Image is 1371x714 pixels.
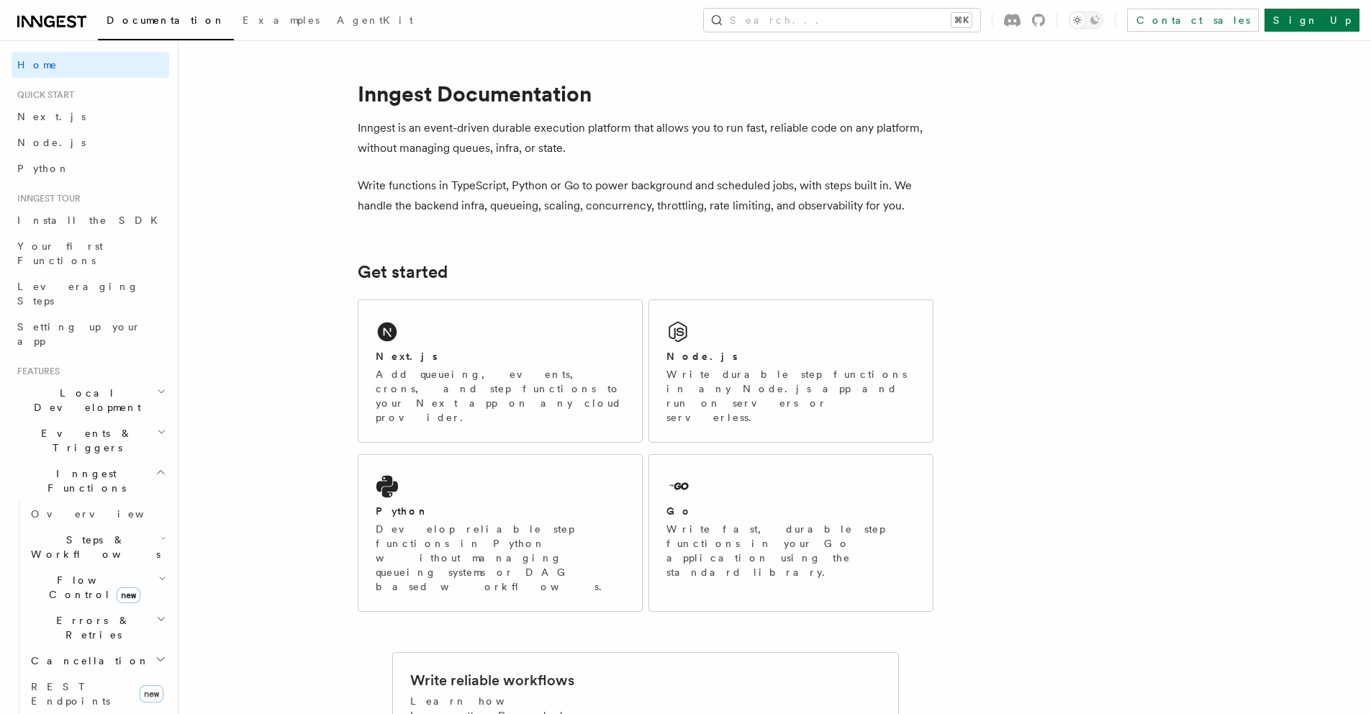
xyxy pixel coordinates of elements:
span: Features [12,366,60,377]
span: Your first Functions [17,240,103,266]
p: Write durable step functions in any Node.js app and run on servers or serverless. [666,367,915,425]
p: Write fast, durable step functions in your Go application using the standard library. [666,522,915,579]
span: Next.js [17,111,86,122]
p: Develop reliable step functions in Python without managing queueing systems or DAG based workflows. [376,522,625,594]
span: new [140,685,163,702]
button: Events & Triggers [12,420,169,461]
a: Python [12,155,169,181]
a: Node.js [12,130,169,155]
p: Inngest is an event-driven durable execution platform that allows you to run fast, reliable code ... [358,118,933,158]
a: Contact sales [1127,9,1259,32]
span: Node.js [17,137,86,148]
button: Errors & Retries [25,607,169,648]
a: Leveraging Steps [12,274,169,314]
a: Your first Functions [12,233,169,274]
span: Documentation [107,14,225,26]
span: new [117,587,140,603]
a: Examples [234,4,328,39]
a: Home [12,52,169,78]
span: Steps & Workflows [25,533,160,561]
span: Install the SDK [17,214,166,226]
span: Inngest Functions [12,466,155,495]
a: Node.jsWrite durable step functions in any Node.js app and run on servers or serverless. [648,299,933,443]
span: Examples [243,14,320,26]
p: Add queueing, events, crons, and step functions to your Next app on any cloud provider. [376,367,625,425]
span: Quick start [12,89,74,101]
a: Overview [25,501,169,527]
button: Local Development [12,380,169,420]
a: Setting up your app [12,314,169,354]
button: Search...⌘K [704,9,980,32]
h1: Inngest Documentation [358,81,933,107]
a: Sign Up [1264,9,1359,32]
h2: Python [376,504,429,518]
button: Flow Controlnew [25,567,169,607]
span: AgentKit [337,14,413,26]
a: PythonDevelop reliable step functions in Python without managing queueing systems or DAG based wo... [358,454,643,612]
span: REST Endpoints [31,681,110,707]
a: Install the SDK [12,207,169,233]
span: Overview [31,508,179,520]
span: Home [17,58,58,72]
span: Events & Triggers [12,426,157,455]
h2: Write reliable workflows [410,670,574,690]
h2: Node.js [666,349,738,363]
a: GoWrite fast, durable step functions in your Go application using the standard library. [648,454,933,612]
a: Documentation [98,4,234,40]
span: Errors & Retries [25,613,156,642]
a: Next.js [12,104,169,130]
span: Local Development [12,386,157,415]
kbd: ⌘K [951,13,972,27]
span: Leveraging Steps [17,281,139,307]
a: REST Endpointsnew [25,674,169,714]
h2: Next.js [376,349,438,363]
a: Next.jsAdd queueing, events, crons, and step functions to your Next app on any cloud provider. [358,299,643,443]
span: Python [17,163,70,174]
span: Flow Control [25,573,158,602]
button: Steps & Workflows [25,527,169,567]
p: Write functions in TypeScript, Python or Go to power background and scheduled jobs, with steps bu... [358,176,933,216]
button: Cancellation [25,648,169,674]
span: Inngest tour [12,193,81,204]
button: Toggle dark mode [1069,12,1103,29]
a: Get started [358,262,448,282]
a: AgentKit [328,4,422,39]
span: Cancellation [25,654,150,668]
button: Inngest Functions [12,461,169,501]
h2: Go [666,504,692,518]
span: Setting up your app [17,321,141,347]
